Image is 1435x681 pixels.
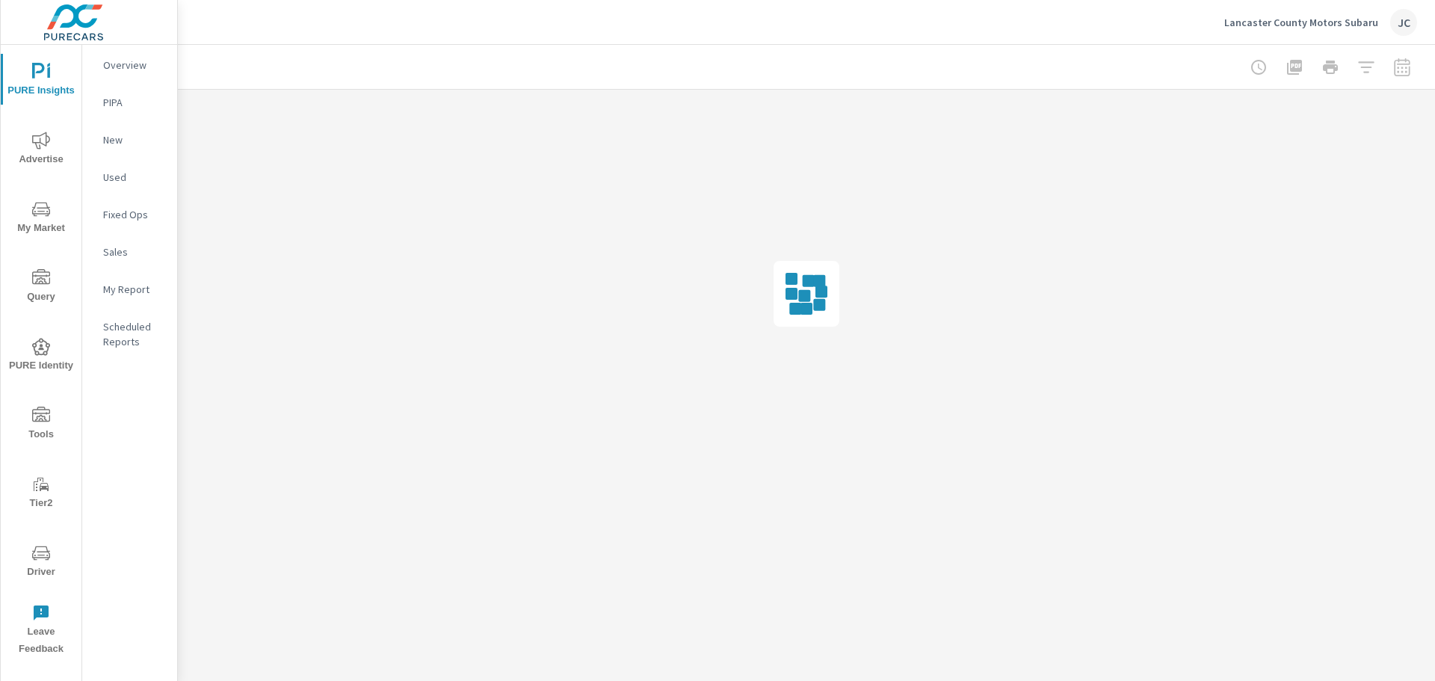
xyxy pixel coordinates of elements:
[103,282,165,297] p: My Report
[82,203,177,226] div: Fixed Ops
[82,54,177,76] div: Overview
[103,132,165,147] p: New
[82,129,177,151] div: New
[82,278,177,301] div: My Report
[103,207,165,222] p: Fixed Ops
[103,244,165,259] p: Sales
[5,63,77,99] span: PURE Insights
[5,544,77,581] span: Driver
[103,170,165,185] p: Used
[5,200,77,237] span: My Market
[5,132,77,168] span: Advertise
[5,407,77,443] span: Tools
[5,269,77,306] span: Query
[103,95,165,110] p: PIPA
[103,58,165,73] p: Overview
[82,241,177,263] div: Sales
[5,604,77,658] span: Leave Feedback
[5,338,77,375] span: PURE Identity
[82,166,177,188] div: Used
[82,91,177,114] div: PIPA
[5,475,77,512] span: Tier2
[1224,16,1378,29] p: Lancaster County Motors Subaru
[82,315,177,353] div: Scheduled Reports
[1390,9,1417,36] div: JC
[1,45,81,664] div: nav menu
[103,319,165,349] p: Scheduled Reports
